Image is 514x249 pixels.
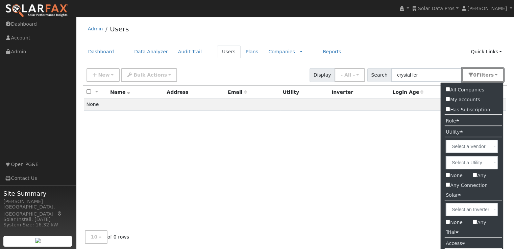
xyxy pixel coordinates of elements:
[133,72,167,78] span: Bulk Actions
[441,85,489,95] label: All Companies
[473,173,477,177] input: Any
[318,46,346,58] a: Reports
[121,68,177,82] button: Bulk Actions
[441,218,468,227] label: None
[332,89,388,96] div: Inverter
[446,97,450,101] input: My accounts
[468,218,491,227] label: Any
[83,46,119,58] a: Dashboard
[491,72,493,78] span: s
[3,221,72,228] div: System Size: 16.32 kW
[335,68,365,82] button: - All -
[91,234,98,240] span: 10
[441,95,485,105] label: My accounts
[217,46,241,58] a: Users
[167,89,223,96] div: Address
[110,25,129,33] a: Users
[476,72,494,78] span: Filter
[446,156,498,169] input: Select a Utility
[84,99,506,111] td: None
[367,68,391,82] span: Search
[35,238,41,243] img: retrieve
[3,203,72,218] div: [GEOGRAPHIC_DATA], [GEOGRAPHIC_DATA]
[418,6,455,11] span: Solar Data Pros
[3,198,72,205] div: [PERSON_NAME]
[467,6,507,11] span: [PERSON_NAME]
[446,107,450,111] input: Has Subscription
[441,171,468,181] label: None
[283,89,327,96] div: Utility
[473,220,477,224] input: Any
[391,68,463,82] input: Search
[110,89,130,95] span: Name
[446,140,498,153] input: Select a Vendor
[5,4,69,18] img: SolarFax
[173,46,207,58] a: Audit Trail
[57,211,63,217] a: Map
[392,89,423,95] span: Days since last login
[3,216,72,223] div: Solar Install: [DATE]
[441,190,466,200] label: Solar
[85,230,107,244] button: 10
[98,72,109,78] span: New
[241,46,263,58] a: Plans
[441,116,464,126] label: Role
[441,127,468,137] label: Utility
[228,89,247,95] span: Email
[441,227,464,237] label: Trial
[446,183,450,187] input: Any Connection
[268,49,295,54] a: Companies
[310,68,335,82] span: Display
[446,87,450,91] input: All Companies
[129,46,173,58] a: Data Analyzer
[85,230,129,244] span: of 0 rows
[441,181,503,190] label: Any Connection
[446,173,450,177] input: None
[441,105,495,115] label: Has Subscription
[446,220,450,224] input: None
[466,46,507,58] a: Quick Links
[462,68,504,82] button: 0Filters
[88,26,103,31] a: Admin
[446,203,498,216] input: Select an Inverter
[441,239,470,248] label: Access
[468,171,491,181] label: Any
[87,68,120,82] button: New
[3,189,72,198] span: Site Summary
